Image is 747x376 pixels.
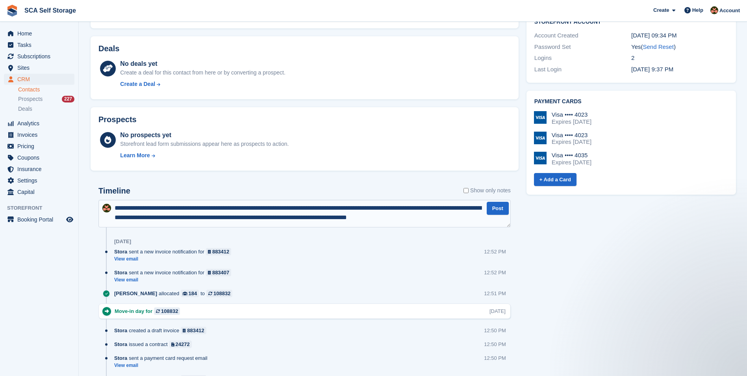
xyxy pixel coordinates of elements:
span: Storefront [7,204,78,212]
div: 12:50 PM [484,327,506,334]
div: issued a contract [114,341,196,348]
img: Sarah Race [710,6,718,14]
a: menu [4,39,74,50]
div: 12:50 PM [484,354,506,362]
a: SCA Self Storage [21,4,79,17]
span: ( ) [641,43,675,50]
div: Create a deal for this contact from here or by converting a prospect. [120,69,285,77]
span: Stora [114,354,127,362]
span: Analytics [17,118,65,129]
div: Learn More [120,151,150,160]
span: Stora [114,269,127,276]
time: 2024-03-30 21:37:26 UTC [631,66,673,73]
span: Create [653,6,669,14]
a: menu [4,214,74,225]
a: View email [114,256,235,262]
a: 24272 [169,341,192,348]
span: Booking Portal [17,214,65,225]
h2: Payment cards [534,99,728,105]
span: Pricing [17,141,65,152]
div: 12:52 PM [484,248,506,255]
div: No prospects yet [120,130,289,140]
span: Tasks [17,39,65,50]
span: Capital [17,186,65,197]
div: sent a new invoice notification for [114,269,235,276]
button: Post [487,202,509,215]
div: sent a payment card request email [114,354,211,362]
a: + Add a Card [534,173,576,186]
span: Stora [114,327,127,334]
label: Show only notes [463,186,511,195]
a: Preview store [65,215,74,224]
div: 883412 [212,248,229,255]
h2: Prospects [98,115,137,124]
span: Settings [17,175,65,186]
img: Visa Logo [534,111,547,124]
span: Insurance [17,164,65,175]
span: Sites [17,62,65,73]
span: Account [719,7,740,15]
a: 108832 [154,307,180,315]
div: Last Login [534,65,631,74]
a: 883412 [206,248,232,255]
span: Deals [18,105,32,113]
div: No deals yet [120,59,285,69]
div: 184 [189,290,197,297]
a: 108832 [206,290,232,297]
div: [DATE] [114,238,131,245]
a: menu [4,175,74,186]
a: Create a Deal [120,80,285,88]
div: Visa •••• 4023 [552,111,591,118]
a: Prospects 227 [18,95,74,103]
div: 108832 [213,290,230,297]
div: Storefront lead form submissions appear here as prospects to action. [120,140,289,148]
a: View email [114,362,211,369]
div: 108832 [161,307,178,315]
div: [DATE] [489,307,506,315]
a: Send Reset [643,43,673,50]
div: 24272 [176,341,190,348]
div: Expires [DATE] [552,159,591,166]
div: Move-in day for [115,307,184,315]
a: 883407 [206,269,232,276]
div: allocated to [114,290,236,297]
div: Create a Deal [120,80,155,88]
div: Yes [631,43,728,52]
span: Invoices [17,129,65,140]
div: [DATE] 09:34 PM [631,31,728,40]
div: 227 [62,96,74,102]
a: menu [4,74,74,85]
div: Password Set [534,43,631,52]
div: 883412 [187,327,204,334]
h2: Deals [98,44,119,53]
a: Deals [18,105,74,113]
img: Visa Logo [534,132,547,144]
h2: Timeline [98,186,130,195]
div: Visa •••• 4035 [552,152,591,159]
img: Sarah Race [102,204,111,212]
span: Subscriptions [17,51,65,62]
span: [PERSON_NAME] [114,290,157,297]
div: 12:51 PM [484,290,506,297]
span: Stora [114,341,127,348]
span: Help [692,6,703,14]
div: 12:50 PM [484,341,506,348]
img: Visa Logo [534,152,547,164]
div: Expires [DATE] [552,118,591,125]
a: menu [4,186,74,197]
span: Stora [114,248,127,255]
img: stora-icon-8386f47178a22dfd0bd8f6a31ec36ba5ce8667c1dd55bd0f319d3a0aa187defe.svg [6,5,18,17]
div: Expires [DATE] [552,138,591,145]
div: Logins [534,54,631,63]
a: 883412 [181,327,206,334]
h2: Storefront Account [534,17,728,25]
div: sent a new invoice notification for [114,248,235,255]
div: 2 [631,54,728,63]
span: Coupons [17,152,65,163]
a: Learn More [120,151,289,160]
a: menu [4,141,74,152]
a: menu [4,51,74,62]
span: CRM [17,74,65,85]
a: View email [114,277,235,283]
div: 883407 [212,269,229,276]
